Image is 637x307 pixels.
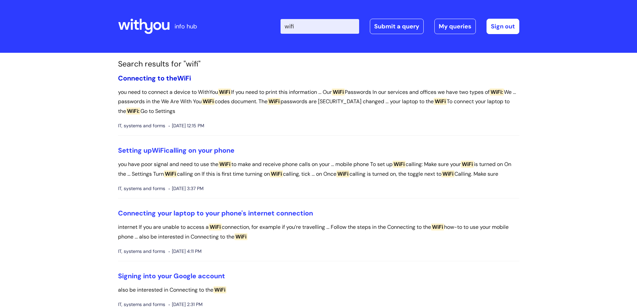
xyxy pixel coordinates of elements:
[370,19,424,34] a: Submit a query
[118,59,519,69] h1: Search results for "wifi"
[118,146,234,155] a: Setting upWiFicalling on your phone
[118,88,519,116] p: you need to connect a device to WithYou If you need to print this information ... Our Passwords I...
[270,170,283,177] span: WiFi
[434,98,447,105] span: WiFi
[118,160,519,179] p: you have poor signal and need to use the to make and receive phone calls on your ... mobile phone...
[118,285,519,295] p: also be interested in Connecting to the
[118,222,519,242] p: internet If you are unable to access a connection, for example if you’re travelling ... Follow th...
[169,122,204,130] span: [DATE] 12:15 PM
[213,286,226,293] span: WiFi
[169,247,202,256] span: [DATE] 4:11 PM
[126,108,140,115] span: WiFi:
[461,161,474,168] span: WiFi
[431,223,444,231] span: WiFi
[118,272,225,280] a: Signing into your Google account
[202,98,215,105] span: WiFi
[281,19,359,34] input: Search
[118,209,313,217] a: Connecting your laptop to your phone's internet connection
[169,184,204,193] span: [DATE] 3:37 PM
[234,233,247,240] span: WiFi
[209,223,222,231] span: WiFi
[281,19,519,34] div: | -
[164,170,177,177] span: WiFi
[175,21,197,32] p: info hub
[268,98,281,105] span: WiFi
[218,89,231,96] span: WiFi
[118,184,165,193] span: IT, systems and forms
[218,161,231,168] span: WiFi
[393,161,406,168] span: WiFi
[441,170,454,177] span: WiFi
[177,74,191,83] span: WiFi
[118,247,165,256] span: IT, systems and forms
[332,89,345,96] span: WiFi
[487,19,519,34] a: Sign out
[118,122,165,130] span: IT, systems and forms
[336,170,349,177] span: WiFi
[434,19,476,34] a: My queries
[490,89,504,96] span: WiFi:
[152,146,166,155] span: WiFi
[118,74,191,83] a: Connecting to theWiFi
